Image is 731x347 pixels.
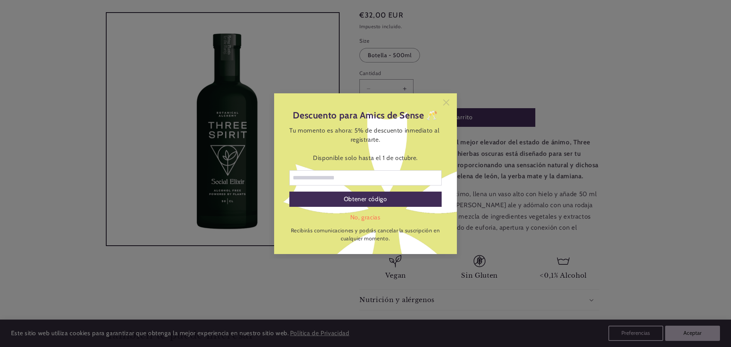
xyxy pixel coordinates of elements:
[344,192,387,207] div: Obtener código
[289,227,442,243] p: Recibirás comunicaciones y podrás cancelar la suscripción en cualquier momento.
[289,213,442,222] div: No, gracias
[289,109,442,122] header: Descuento para Amics de Sense 🥂
[289,126,442,163] div: Tu momento es ahora: 5% de descuento inmediato al registrarte. Disponible solo hasta el 1 de octu...
[289,170,442,185] input: Correo electrónico
[289,192,442,207] div: Obtener código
